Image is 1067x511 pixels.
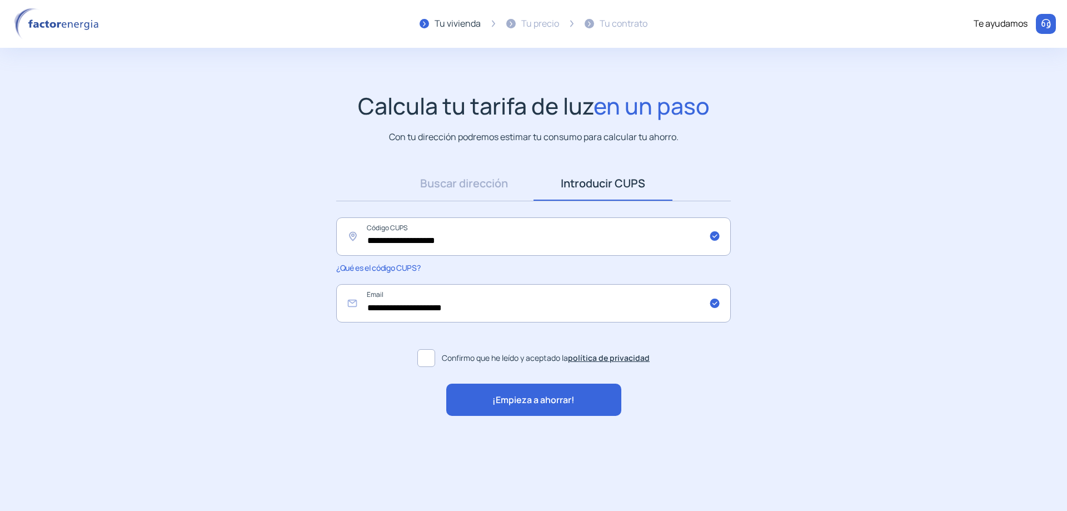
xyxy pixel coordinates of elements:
a: política de privacidad [568,353,650,363]
div: Tu precio [521,17,559,31]
span: ¡Empieza a ahorrar! [492,393,575,408]
span: ¿Qué es el código CUPS? [336,262,420,273]
a: Buscar dirección [395,166,533,201]
div: Tu vivienda [435,17,481,31]
div: Tu contrato [600,17,647,31]
span: en un paso [594,90,710,121]
img: llamar [1040,18,1051,29]
div: Te ayudamos [974,17,1028,31]
img: logo factor [11,8,106,40]
span: Confirmo que he leído y aceptado la [442,352,650,364]
a: Introducir CUPS [533,166,672,201]
h1: Calcula tu tarifa de luz [358,92,710,120]
p: Con tu dirección podremos estimar tu consumo para calcular tu ahorro. [389,130,679,144]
